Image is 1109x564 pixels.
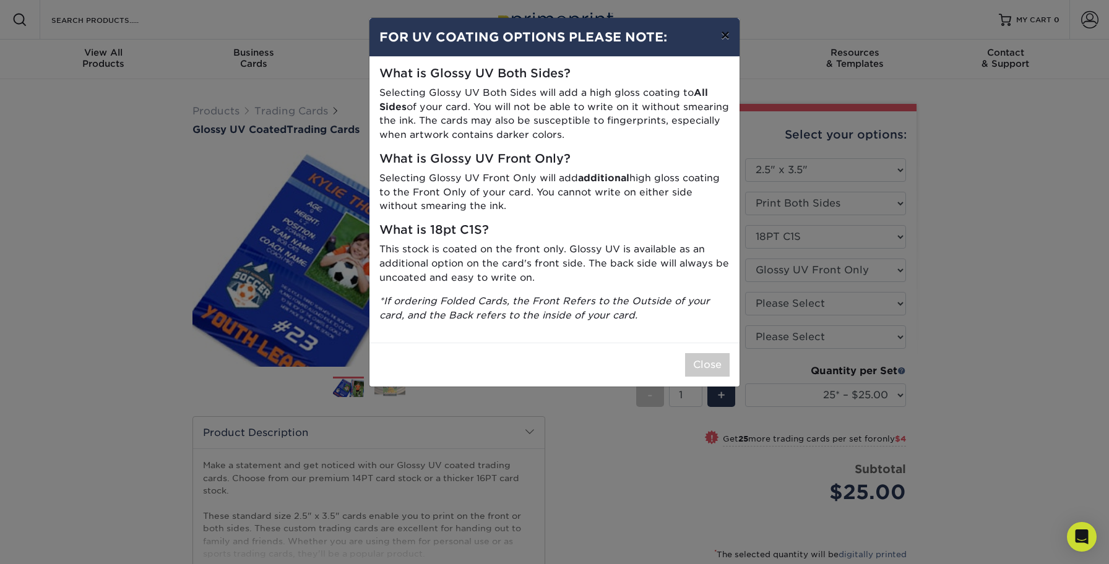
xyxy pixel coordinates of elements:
[379,152,730,166] h5: What is Glossy UV Front Only?
[379,242,730,284] p: This stock is coated on the front only. Glossy UV is available as an additional option on the car...
[685,353,730,377] button: Close
[711,18,740,53] button: ×
[379,86,730,142] p: Selecting Glossy UV Both Sides will add a high gloss coating to of your card. You will not be abl...
[1067,522,1097,552] div: Open Intercom Messenger
[379,28,730,46] h4: FOR UV COATING OPTIONS PLEASE NOTE:
[379,223,730,237] h5: What is 18pt C1S?
[379,67,730,81] h5: What is Glossy UV Both Sides?
[379,171,730,213] p: Selecting Glossy UV Front Only will add high gloss coating to the Front Only of your card. You ca...
[379,87,708,113] strong: All Sides
[379,295,710,321] i: *If ordering Folded Cards, the Front Refers to the Outside of your card, and the Back refers to t...
[578,172,629,184] strong: additional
